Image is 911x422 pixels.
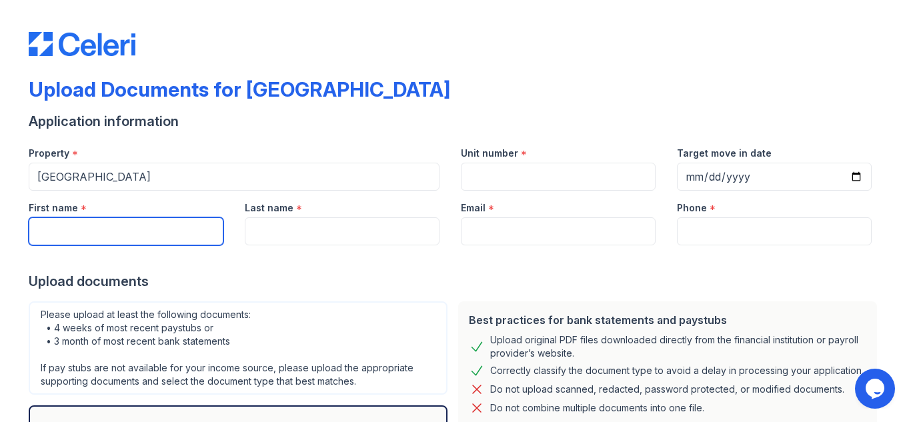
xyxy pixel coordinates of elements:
[29,301,447,395] div: Please upload at least the following documents: • 4 weeks of most recent paystubs or • 3 month of...
[29,112,882,131] div: Application information
[29,77,450,101] div: Upload Documents for [GEOGRAPHIC_DATA]
[855,369,898,409] iframe: chat widget
[29,32,135,56] img: CE_Logo_Blue-a8612792a0a2168367f1c8372b55b34899dd931a85d93a1a3d3e32e68fde9ad4.png
[677,201,707,215] label: Phone
[469,312,866,328] div: Best practices for bank statements and paystubs
[677,147,772,160] label: Target move in date
[490,381,844,397] div: Do not upload scanned, redacted, password protected, or modified documents.
[490,363,864,379] div: Correctly classify the document type to avoid a delay in processing your application.
[461,147,518,160] label: Unit number
[29,201,78,215] label: First name
[245,201,293,215] label: Last name
[29,272,882,291] div: Upload documents
[490,400,704,416] div: Do not combine multiple documents into one file.
[490,333,866,360] div: Upload original PDF files downloaded directly from the financial institution or payroll provider’...
[29,147,69,160] label: Property
[461,201,486,215] label: Email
